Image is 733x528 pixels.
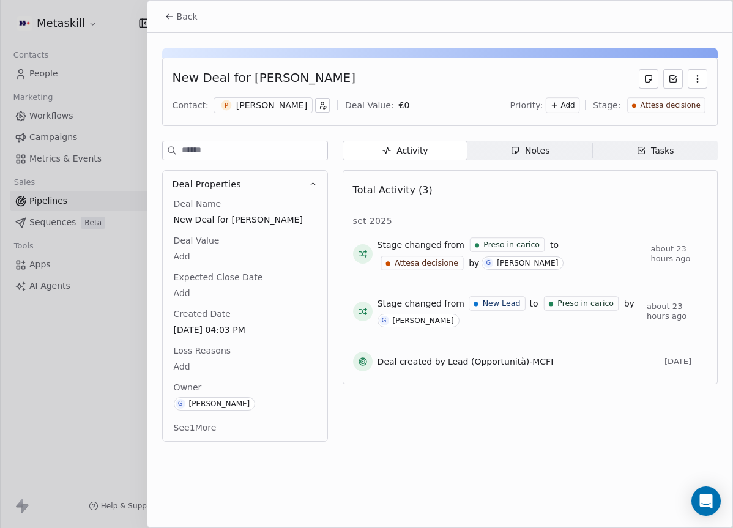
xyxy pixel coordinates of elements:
[469,257,479,269] span: by
[382,316,387,325] div: G
[448,355,553,368] span: Lead (Opportunità)-MCFI
[163,171,327,198] button: Deal Properties
[399,100,410,110] span: € 0
[171,234,222,247] span: Deal Value
[171,308,233,320] span: Created Date
[174,250,316,262] span: Add
[171,271,266,283] span: Expected Close Date
[166,417,224,439] button: See1More
[173,99,209,111] div: Contact:
[171,381,204,393] span: Owner
[174,324,316,336] span: [DATE] 04:03 PM
[497,259,558,267] div: [PERSON_NAME]
[647,302,707,321] span: about 23 hours ago
[550,239,559,251] span: to
[221,100,231,111] span: P
[236,99,307,111] div: [PERSON_NAME]
[174,214,316,226] span: New Deal for [PERSON_NAME]
[664,357,707,366] span: [DATE]
[510,144,549,157] div: Notes
[171,344,233,357] span: Loss Reasons
[157,6,205,28] button: Back
[178,399,183,409] div: G
[163,198,327,441] div: Deal Properties
[345,99,393,111] div: Deal Value:
[557,298,614,309] span: Preso in carico
[510,99,543,111] span: Priority:
[650,244,707,264] span: about 23 hours ago
[691,486,721,516] div: Open Intercom Messenger
[593,99,620,111] span: Stage:
[378,355,445,368] span: Deal created by
[177,10,198,23] span: Back
[189,400,250,408] div: [PERSON_NAME]
[483,298,521,309] span: New Lead
[173,178,241,190] span: Deal Properties
[530,297,538,310] span: to
[173,69,355,89] div: New Deal for [PERSON_NAME]
[378,239,464,251] span: Stage changed from
[636,144,674,157] div: Tasks
[483,239,540,250] span: Preso in carico
[624,297,634,310] span: by
[378,297,464,310] span: Stage changed from
[174,287,316,299] span: Add
[486,258,491,268] div: G
[174,360,316,373] span: Add
[393,316,454,325] div: [PERSON_NAME]
[171,198,224,210] span: Deal Name
[561,100,575,111] span: Add
[395,258,458,269] span: Attesa decisione
[353,215,392,227] span: set 2025
[353,184,433,196] span: Total Activity (3)
[641,100,701,111] span: Attesa decisione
